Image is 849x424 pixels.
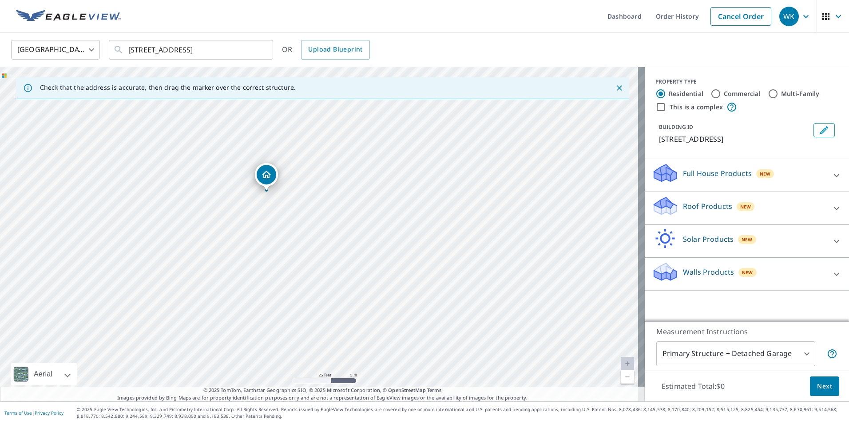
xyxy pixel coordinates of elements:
[670,103,723,112] label: This is a complex
[652,228,842,254] div: Solar ProductsNew
[710,7,771,26] a: Cancel Order
[621,370,634,384] a: Current Level 20, Zoom Out
[817,381,832,392] span: Next
[813,123,835,137] button: Edit building 1
[659,134,810,144] p: [STREET_ADDRESS]
[301,40,369,60] a: Upload Blueprint
[683,201,732,212] p: Roof Products
[656,326,837,337] p: Measurement Instructions
[614,82,625,94] button: Close
[779,7,799,26] div: WK
[760,170,771,177] span: New
[683,234,734,244] p: Solar Products
[683,168,752,179] p: Full House Products
[781,89,820,98] label: Multi-Family
[683,267,734,277] p: Walls Products
[16,10,121,23] img: EV Logo
[655,78,838,86] div: PROPERTY TYPE
[621,357,634,370] a: Current Level 20, Zoom In Disabled
[659,123,693,131] p: BUILDING ID
[724,89,761,98] label: Commercial
[282,40,370,60] div: OR
[655,376,732,396] p: Estimated Total: $0
[827,348,837,359] span: Your report will include the primary structure and a detached garage if one exists.
[656,341,815,366] div: Primary Structure + Detached Garage
[427,387,442,393] a: Terms
[652,261,842,287] div: Walls ProductsNew
[4,410,32,416] a: Terms of Use
[203,387,442,394] span: © 2025 TomTom, Earthstar Geographics SIO, © 2025 Microsoft Corporation, ©
[128,37,255,62] input: Search by address or latitude-longitude
[11,37,100,62] div: [GEOGRAPHIC_DATA]
[4,410,63,416] p: |
[308,44,362,55] span: Upload Blueprint
[40,84,296,92] p: Check that the address is accurate, then drag the marker over the correct structure.
[77,406,845,420] p: © 2025 Eagle View Technologies, Inc. and Pictometry International Corp. All Rights Reserved. Repo...
[652,196,842,221] div: Roof ProductsNew
[810,376,839,396] button: Next
[35,410,63,416] a: Privacy Policy
[740,203,751,210] span: New
[742,236,753,243] span: New
[388,387,425,393] a: OpenStreetMap
[669,89,703,98] label: Residential
[742,269,753,276] span: New
[31,363,55,385] div: Aerial
[11,363,77,385] div: Aerial
[652,163,842,188] div: Full House ProductsNew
